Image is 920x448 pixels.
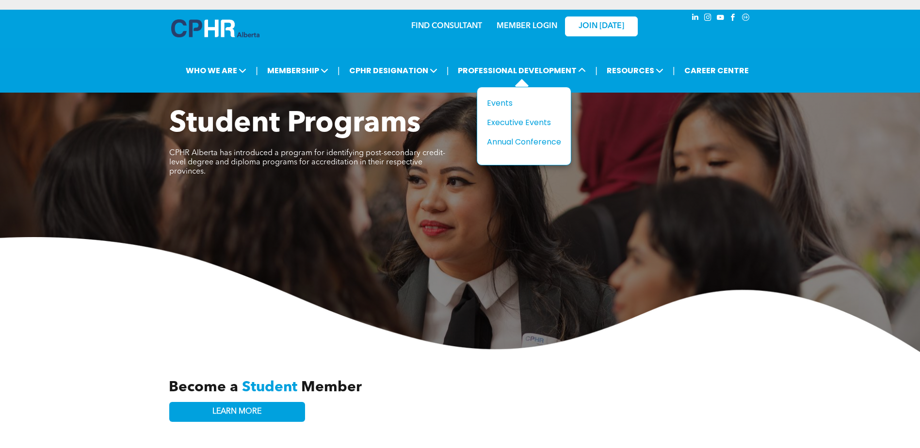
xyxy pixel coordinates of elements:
[487,116,554,128] div: Executive Events
[741,12,751,25] a: Social network
[604,62,666,80] span: RESOURCES
[673,61,675,80] li: |
[242,380,297,395] span: Student
[487,136,554,148] div: Annual Conference
[487,136,561,148] a: Annual Conference
[411,22,482,30] a: FIND CONSULTANT
[703,12,713,25] a: instagram
[301,380,362,395] span: Member
[171,19,259,37] img: A blue and white logo for cp alberta
[183,62,249,80] span: WHO WE ARE
[565,16,638,36] a: JOIN [DATE]
[264,62,331,80] span: MEMBERSHIP
[169,149,445,176] span: CPHR Alberta has introduced a program for identifying post-secondary credit-level degree and dipl...
[212,407,261,416] span: LEARN MORE
[487,116,561,128] a: Executive Events
[346,62,440,80] span: CPHR DESIGNATION
[579,22,624,31] span: JOIN [DATE]
[497,22,557,30] a: MEMBER LOGIN
[595,61,597,80] li: |
[447,61,449,80] li: |
[169,380,238,395] span: Become a
[256,61,258,80] li: |
[690,12,701,25] a: linkedin
[715,12,726,25] a: youtube
[455,62,589,80] span: PROFESSIONAL DEVELOPMENT
[487,97,554,109] div: Events
[169,110,420,139] span: Student Programs
[681,62,752,80] a: CAREER CENTRE
[169,402,305,422] a: LEARN MORE
[338,61,340,80] li: |
[728,12,739,25] a: facebook
[487,97,561,109] a: Events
